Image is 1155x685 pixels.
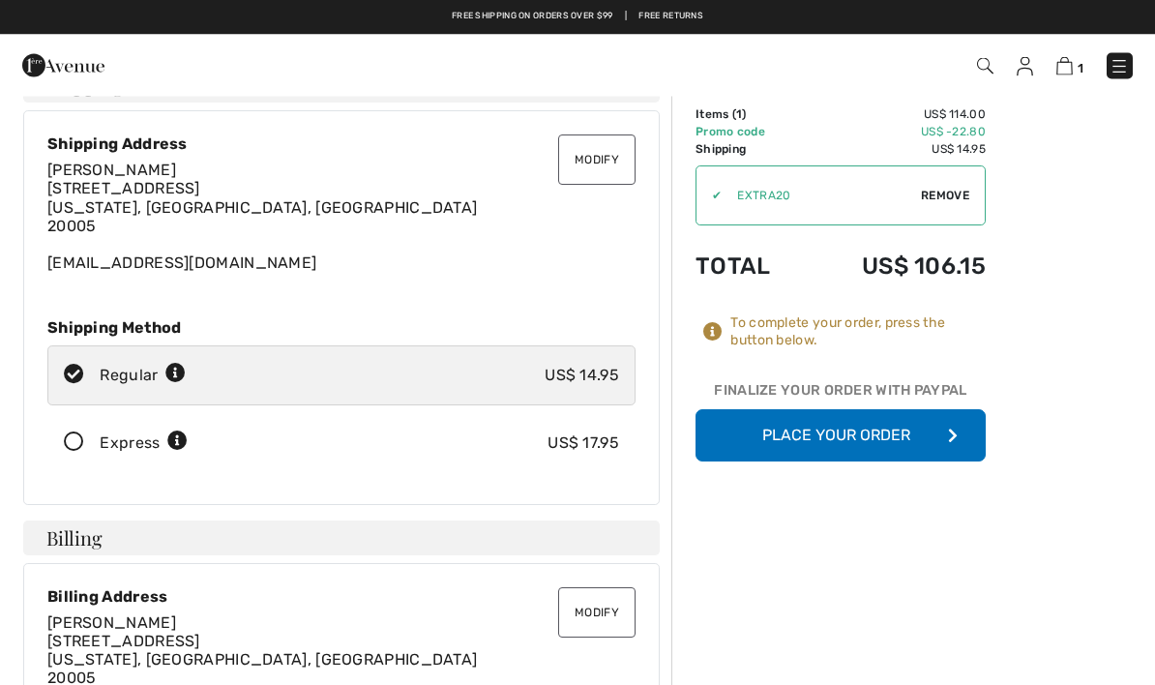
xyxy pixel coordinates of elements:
[47,162,176,180] span: [PERSON_NAME]
[736,108,742,122] span: 1
[47,135,636,154] div: Shipping Address
[638,10,703,23] a: Free Returns
[696,106,805,124] td: Items ( )
[696,124,805,141] td: Promo code
[805,124,986,141] td: US$ -22.80
[977,58,993,74] img: Search
[1056,54,1083,77] a: 1
[805,141,986,159] td: US$ 14.95
[47,614,176,633] span: [PERSON_NAME]
[100,432,188,456] div: Express
[1017,57,1033,76] img: My Info
[1110,57,1129,76] img: Menu
[47,588,636,607] div: Billing Address
[558,135,636,186] button: Modify
[696,410,986,462] button: Place Your Order
[100,365,186,388] div: Regular
[696,381,986,410] div: Finalize Your Order with PayPal
[47,162,636,273] div: [EMAIL_ADDRESS][DOMAIN_NAME]
[625,10,627,23] span: |
[805,106,986,124] td: US$ 114.00
[1078,61,1083,75] span: 1
[1056,57,1073,75] img: Shopping Bag
[558,588,636,639] button: Modify
[46,529,102,549] span: Billing
[548,432,619,456] div: US$ 17.95
[22,46,104,85] img: 1ère Avenue
[696,141,805,159] td: Shipping
[452,10,613,23] a: Free shipping on orders over $99
[696,234,805,300] td: Total
[722,167,921,225] input: Promo code
[22,55,104,74] a: 1ère Avenue
[47,180,477,235] span: [STREET_ADDRESS] [US_STATE], [GEOGRAPHIC_DATA], [GEOGRAPHIC_DATA] 20005
[730,315,986,350] div: To complete your order, press the button below.
[805,234,986,300] td: US$ 106.15
[47,319,636,338] div: Shipping Method
[921,188,969,205] span: Remove
[545,365,619,388] div: US$ 14.95
[696,188,722,205] div: ✔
